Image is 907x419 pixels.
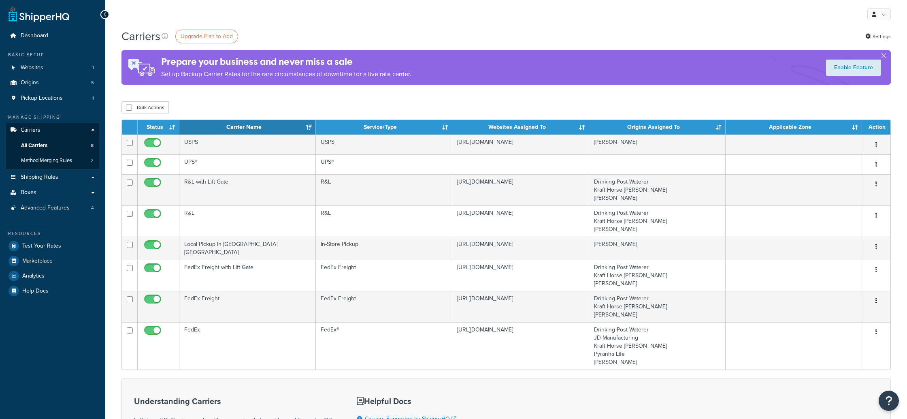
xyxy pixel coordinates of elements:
td: FedEx Freight [316,291,452,322]
div: Manage Shipping [6,114,99,121]
span: Upgrade Plan to Add [181,32,233,41]
a: Marketplace [6,254,99,268]
span: 2 [91,157,94,164]
td: [URL][DOMAIN_NAME] [452,291,589,322]
img: ad-rules-rateshop-fe6ec290ccb7230408bd80ed9643f0289d75e0ffd9eb532fc0e269fcd187b520.png [121,50,161,85]
span: Advanced Features [21,205,70,212]
span: 8 [91,142,94,149]
td: [URL][DOMAIN_NAME] [452,237,589,260]
button: Bulk Actions [121,101,169,113]
a: Carriers [6,123,99,138]
td: FedEx® [316,322,452,370]
span: Carriers [21,127,40,134]
td: USPS [179,135,316,154]
a: Advanced Features 4 [6,201,99,216]
th: Service/Type: activate to sort column ascending [316,120,452,135]
h1: Carriers [121,28,160,44]
h4: Prepare your business and never miss a sale [161,55,411,68]
p: Set up Backup Carrier Rates for the rare circumstances of downtime for a live rate carrier. [161,68,411,80]
span: Dashboard [21,32,48,39]
span: 4 [91,205,94,212]
td: Local Pickup in [GEOGRAPHIC_DATA] [GEOGRAPHIC_DATA] [179,237,316,260]
td: [URL][DOMAIN_NAME] [452,260,589,291]
li: Advanced Features [6,201,99,216]
span: Shipping Rules [21,174,58,181]
td: UPS® [316,154,452,174]
a: Help Docs [6,284,99,298]
td: [URL][DOMAIN_NAME] [452,135,589,154]
h3: Understanding Carriers [134,397,336,406]
td: UPS® [179,154,316,174]
span: 1 [92,95,94,102]
span: Boxes [21,189,36,196]
td: Drinking Post Waterer JD Manufacturing Kraft Horse [PERSON_NAME] Pyranha Life [PERSON_NAME] [589,322,726,370]
a: ShipperHQ Home [9,6,69,22]
div: Basic Setup [6,51,99,58]
span: Origins [21,79,39,86]
td: In-Store Pickup [316,237,452,260]
a: Websites 1 [6,60,99,75]
td: R&L with Lift Gate [179,174,316,205]
span: Websites [21,64,43,71]
a: Enable Feature [826,60,881,76]
li: Method Merging Rules [6,153,99,168]
td: [URL][DOMAIN_NAME] [452,322,589,370]
td: R&L [179,205,316,237]
h3: Helpful Docs [357,397,462,406]
td: [URL][DOMAIN_NAME] [452,205,589,237]
td: FedEx Freight [316,260,452,291]
td: [URL][DOMAIN_NAME] [452,174,589,205]
li: Origins [6,75,99,90]
a: Dashboard [6,28,99,43]
td: [PERSON_NAME] [589,135,726,154]
th: Websites Assigned To: activate to sort column ascending [452,120,589,135]
th: Action [862,120,890,135]
span: Test Your Rates [22,243,61,250]
td: R&L [316,205,452,237]
span: All Carriers [21,142,47,149]
a: Shipping Rules [6,170,99,185]
li: Websites [6,60,99,75]
th: Carrier Name: activate to sort column ascending [179,120,316,135]
a: Method Merging Rules 2 [6,153,99,168]
td: R&L [316,174,452,205]
td: Drinking Post Waterer Kraft Horse [PERSON_NAME] [PERSON_NAME] [589,291,726,322]
span: Marketplace [22,258,53,265]
li: Pickup Locations [6,91,99,106]
a: Analytics [6,269,99,283]
th: Origins Assigned To: activate to sort column ascending [589,120,726,135]
td: FedEx [179,322,316,370]
a: Pickup Locations 1 [6,91,99,106]
a: Origins 5 [6,75,99,90]
td: FedEx Freight with Lift Gate [179,260,316,291]
th: Status: activate to sort column ascending [138,120,179,135]
span: 1 [92,64,94,71]
button: Open Resource Center [879,391,899,411]
td: [PERSON_NAME] [589,237,726,260]
a: Upgrade Plan to Add [175,30,238,43]
td: Drinking Post Waterer Kraft Horse [PERSON_NAME] [PERSON_NAME] [589,205,726,237]
td: Drinking Post Waterer Kraft Horse [PERSON_NAME] [PERSON_NAME] [589,174,726,205]
a: Boxes [6,185,99,200]
li: Carriers [6,123,99,169]
td: USPS [316,135,452,154]
span: 5 [91,79,94,86]
a: Settings [865,31,891,42]
th: Applicable Zone: activate to sort column ascending [726,120,862,135]
div: Resources [6,230,99,237]
a: All Carriers 8 [6,138,99,153]
span: Pickup Locations [21,95,63,102]
span: Analytics [22,273,45,280]
td: Drinking Post Waterer Kraft Horse [PERSON_NAME] [PERSON_NAME] [589,260,726,291]
span: Method Merging Rules [21,157,72,164]
td: FedEx Freight [179,291,316,322]
li: All Carriers [6,138,99,153]
a: Test Your Rates [6,239,99,253]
